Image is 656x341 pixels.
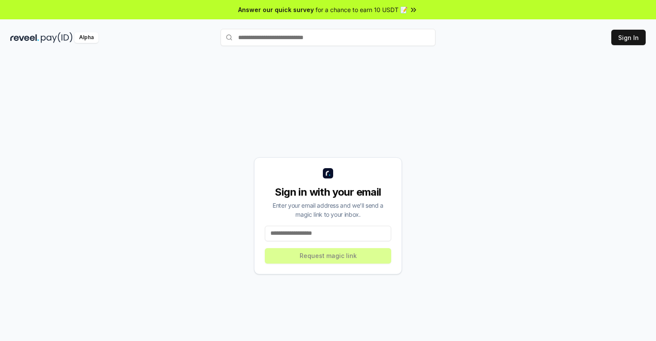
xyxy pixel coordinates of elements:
[238,5,314,14] span: Answer our quick survey
[74,32,98,43] div: Alpha
[10,32,39,43] img: reveel_dark
[316,5,408,14] span: for a chance to earn 10 USDT 📝
[265,185,391,199] div: Sign in with your email
[265,201,391,219] div: Enter your email address and we’ll send a magic link to your inbox.
[611,30,646,45] button: Sign In
[323,168,333,178] img: logo_small
[41,32,73,43] img: pay_id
